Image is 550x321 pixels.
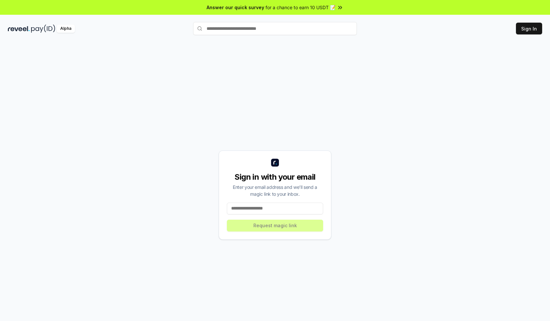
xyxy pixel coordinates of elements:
[207,4,264,11] span: Answer our quick survey
[271,159,279,167] img: logo_small
[266,4,336,11] span: for a chance to earn 10 USDT 📝
[227,172,323,182] div: Sign in with your email
[227,184,323,197] div: Enter your email address and we’ll send a magic link to your inbox.
[516,23,542,34] button: Sign In
[8,25,30,33] img: reveel_dark
[31,25,55,33] img: pay_id
[57,25,75,33] div: Alpha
